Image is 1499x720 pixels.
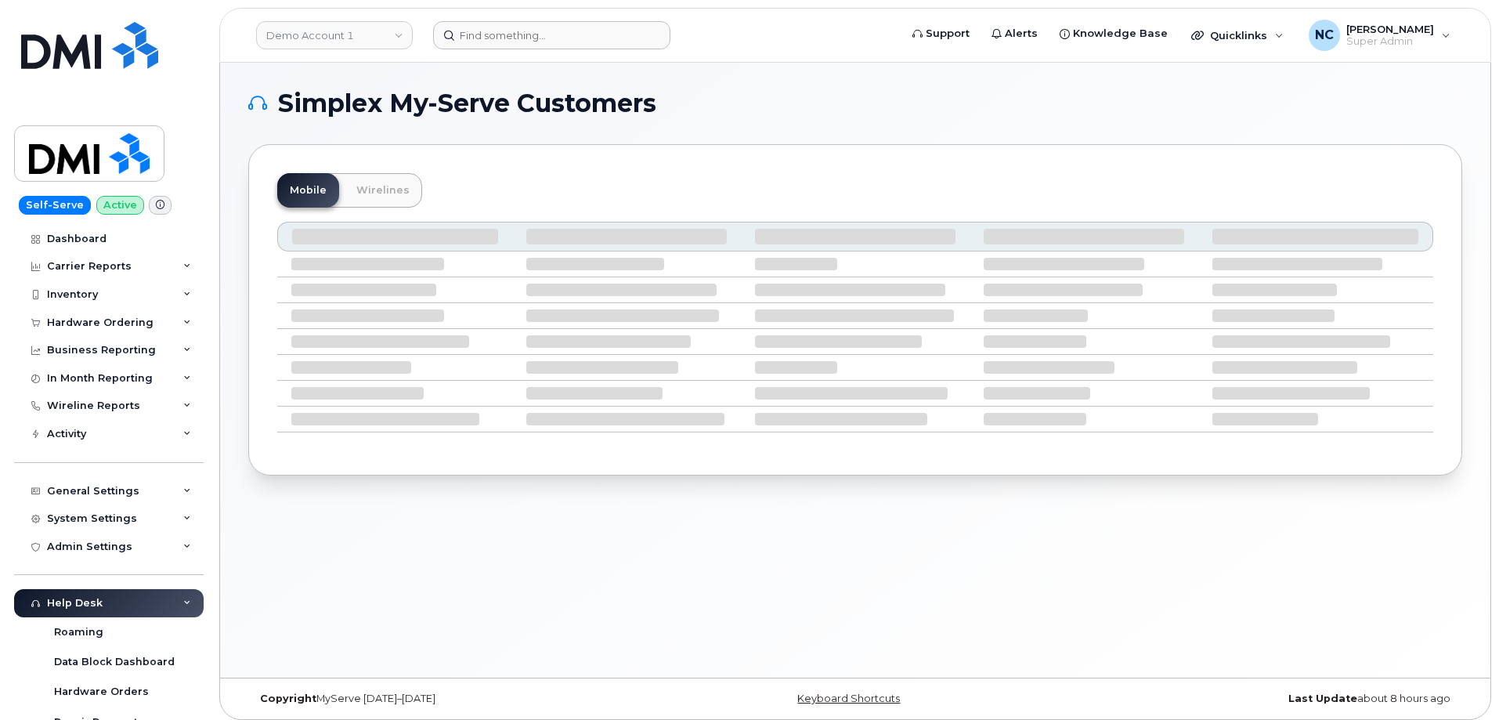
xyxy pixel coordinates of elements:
div: about 8 hours ago [1057,693,1462,705]
span: Simplex My-Serve Customers [278,92,656,115]
a: Mobile [277,173,339,208]
strong: Copyright [260,693,316,704]
strong: Last Update [1288,693,1357,704]
div: MyServe [DATE]–[DATE] [248,693,653,705]
a: Wirelines [344,173,422,208]
a: Keyboard Shortcuts [797,693,900,704]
